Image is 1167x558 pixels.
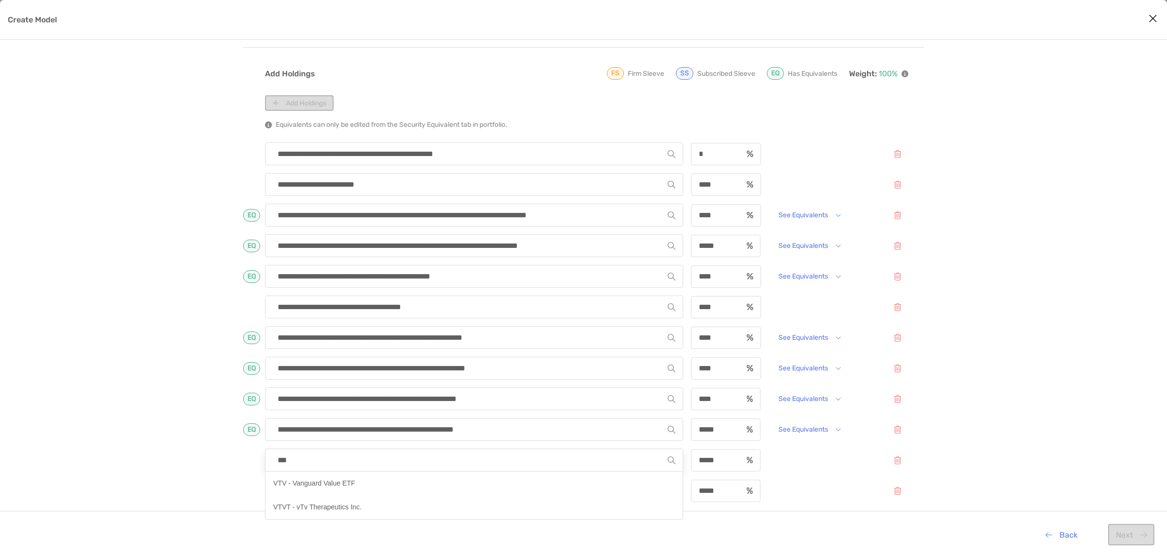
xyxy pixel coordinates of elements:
[248,365,256,372] p: EQ
[668,303,675,311] img: Search Icon
[771,70,779,77] p: EQ
[746,181,753,188] img: input icon
[265,68,315,80] p: Add Holdings
[769,361,851,376] button: See Equivalents
[628,68,664,80] p: Firm Sleeve
[746,211,753,219] img: input icon
[1146,12,1160,26] button: Close modal
[248,334,256,341] p: EQ
[879,69,898,78] span: 100 %
[746,395,753,402] img: input icon
[248,426,256,433] p: EQ
[611,70,619,77] p: FS
[849,68,908,80] p: Weight:
[668,242,675,250] img: Search Icon
[746,334,753,341] img: input icon
[8,14,57,26] p: Create Model
[746,242,753,249] img: input icon
[746,150,753,157] img: input icon
[769,269,851,284] button: See Equivalents
[248,396,256,402] p: EQ
[769,208,851,223] button: See Equivalents
[668,334,675,342] img: Search Icon
[668,426,675,434] img: Search Icon
[248,212,256,219] p: EQ
[788,68,837,80] p: Has Equivalents
[769,330,851,346] button: See Equivalents
[276,119,507,131] p: Equivalents can only be edited from the Security Equivalent tab in portfolio.
[668,365,675,372] img: Search Icon
[1038,524,1085,545] button: Back
[668,211,675,219] img: Search Icon
[746,487,753,494] img: input icon
[248,243,256,249] p: EQ
[668,181,675,189] img: Search Icon
[668,395,675,403] img: Search Icon
[273,501,362,513] p: VTVT - vTv Therapeutics Inc.
[248,273,256,280] p: EQ
[768,238,851,254] button: See Equivalents
[697,68,755,80] p: Subscribed Sleeve
[746,426,753,433] img: input icon
[265,495,683,519] button: VTVT - vTv Therapeutics Inc.
[768,422,851,437] button: See Equivalents
[668,273,675,280] img: Search Icon
[668,456,675,464] img: Search Icon
[273,477,355,489] p: VTV - Vanguard Value ETF
[668,150,675,158] img: Search Icon
[680,70,689,77] p: SS
[746,273,753,280] img: input icon
[746,456,753,464] img: input icon
[746,365,753,372] img: input icon
[265,471,683,495] button: VTV - Vanguard Value ETF
[746,303,753,311] img: input icon
[768,391,851,407] button: See Equivalents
